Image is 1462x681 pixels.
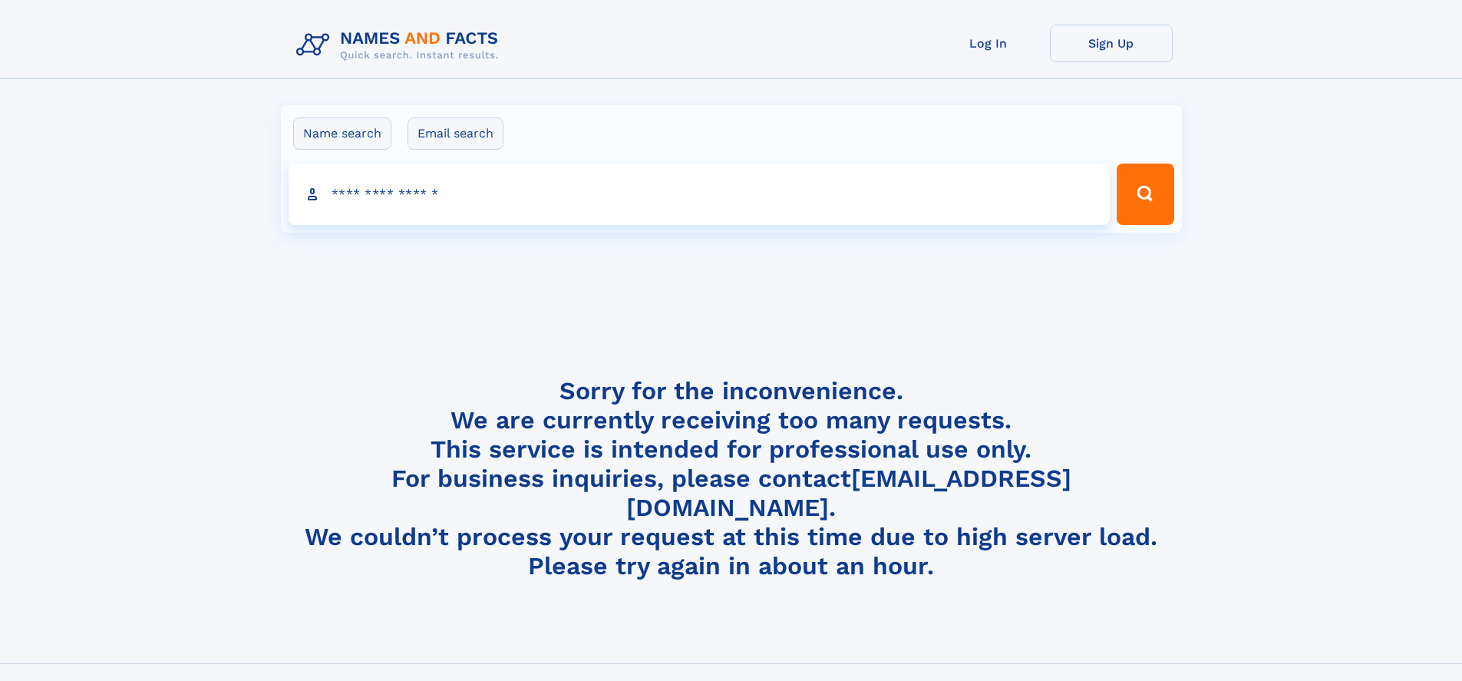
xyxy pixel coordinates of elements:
[1050,25,1173,62] a: Sign Up
[289,164,1111,225] input: search input
[408,117,503,150] label: Email search
[1117,164,1173,225] button: Search Button
[626,464,1071,522] a: [EMAIL_ADDRESS][DOMAIN_NAME]
[290,376,1173,581] h4: Sorry for the inconvenience. We are currently receiving too many requests. This service is intend...
[293,117,391,150] label: Name search
[927,25,1050,62] a: Log In
[290,25,511,66] img: Logo Names and Facts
